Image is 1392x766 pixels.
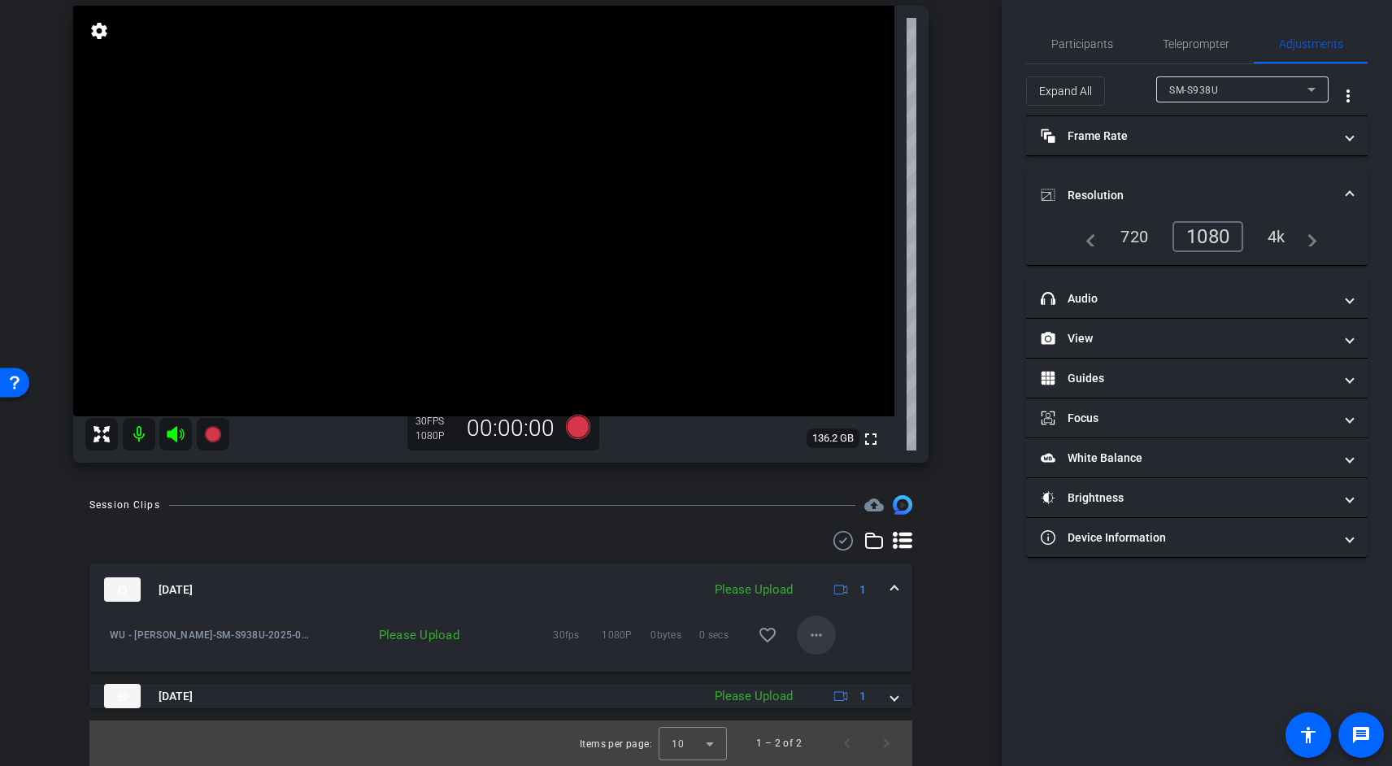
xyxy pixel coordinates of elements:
[650,627,699,643] span: 0bytes
[1338,86,1358,106] mat-icon: more_vert
[1026,76,1105,106] button: Expand All
[1077,227,1096,246] mat-icon: navigate_before
[1041,490,1333,507] mat-panel-title: Brightness
[1279,38,1343,50] span: Adjustments
[1026,319,1368,358] mat-expansion-panel-header: View
[861,429,881,449] mat-icon: fullscreen
[415,415,456,428] div: 30
[1026,518,1368,557] mat-expansion-panel-header: Device Information
[110,627,309,643] span: WU - [PERSON_NAME]-SM-S938U-2025-09-26-11-21-44-095-0
[415,429,456,442] div: 1080P
[1041,187,1333,204] mat-panel-title: Resolution
[1169,85,1218,96] span: SM-S938U
[602,627,650,643] span: 1080P
[867,724,906,763] button: Next page
[828,724,867,763] button: Previous page
[807,429,859,448] span: 136.2 GB
[1041,290,1333,307] mat-panel-title: Audio
[88,21,111,41] mat-icon: settings
[1172,221,1243,252] div: 1080
[1255,223,1298,250] div: 4k
[1108,223,1160,250] div: 720
[1026,478,1368,517] mat-expansion-panel-header: Brightness
[580,736,652,752] div: Items per page:
[864,495,884,515] span: Destinations for your clips
[707,581,801,599] div: Please Upload
[1298,227,1317,246] mat-icon: navigate_next
[758,625,777,645] mat-icon: favorite_border
[1026,279,1368,318] mat-expansion-panel-header: Audio
[756,735,802,751] div: 1 – 2 of 2
[1041,450,1333,467] mat-panel-title: White Balance
[699,627,748,643] span: 0 secs
[456,415,565,442] div: 00:00:00
[553,627,602,643] span: 30fps
[893,495,912,515] img: Session clips
[707,687,801,706] div: Please Upload
[1041,330,1333,347] mat-panel-title: View
[1041,370,1333,387] mat-panel-title: Guides
[807,625,826,645] mat-icon: more_horiz
[427,416,444,427] span: FPS
[1026,116,1368,155] mat-expansion-panel-header: Frame Rate
[89,497,160,513] div: Session Clips
[859,688,866,705] span: 1
[1039,76,1092,107] span: Expand All
[1041,128,1333,145] mat-panel-title: Frame Rate
[1026,359,1368,398] mat-expansion-panel-header: Guides
[1026,438,1368,477] mat-expansion-panel-header: White Balance
[1041,529,1333,546] mat-panel-title: Device Information
[309,627,467,643] div: Please Upload
[89,616,912,672] div: thumb-nail[DATE]Please Upload1
[1351,725,1371,745] mat-icon: message
[89,684,912,708] mat-expansion-panel-header: thumb-nail[DATE]Please Upload1
[1041,410,1333,427] mat-panel-title: Focus
[159,688,193,705] span: [DATE]
[1051,38,1113,50] span: Participants
[1298,725,1318,745] mat-icon: accessibility
[159,581,193,598] span: [DATE]
[1026,169,1368,221] mat-expansion-panel-header: Resolution
[864,495,884,515] mat-icon: cloud_upload
[104,684,141,708] img: thumb-nail
[1329,76,1368,115] button: More Options for Adjustments Panel
[1026,398,1368,437] mat-expansion-panel-header: Focus
[859,581,866,598] span: 1
[1026,221,1368,265] div: Resolution
[89,564,912,616] mat-expansion-panel-header: thumb-nail[DATE]Please Upload1
[1163,38,1229,50] span: Teleprompter
[104,577,141,602] img: thumb-nail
